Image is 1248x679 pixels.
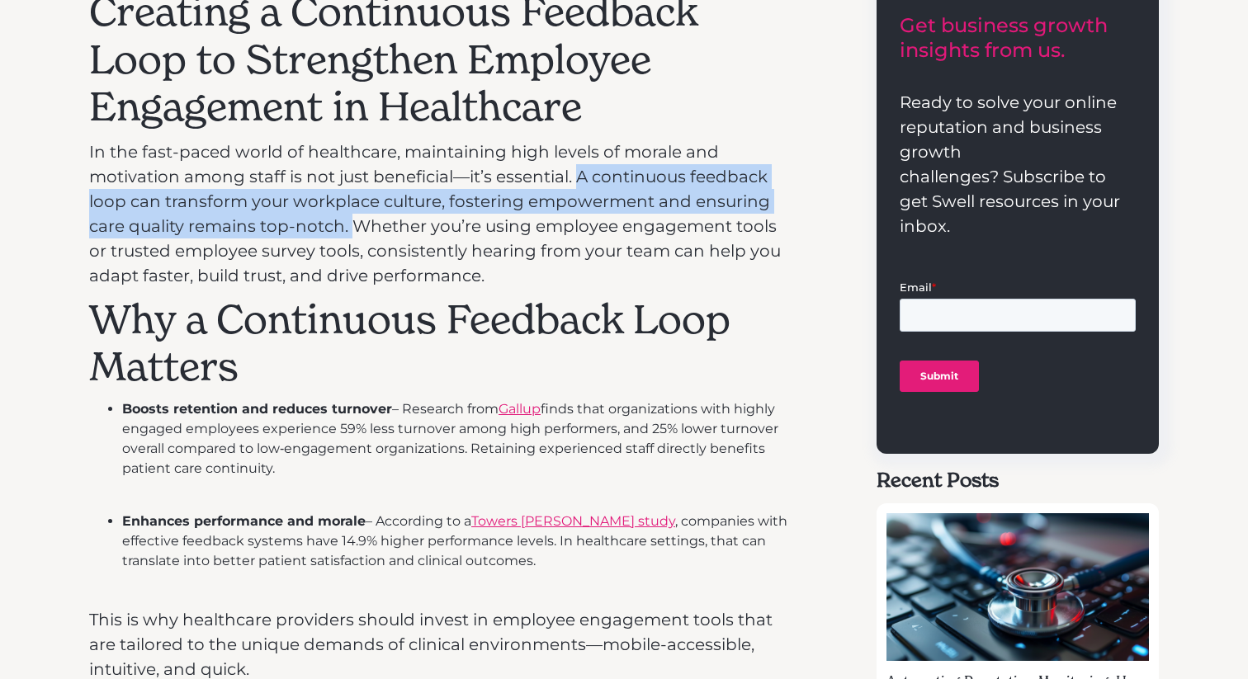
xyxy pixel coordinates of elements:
a: Gallup [499,401,541,417]
strong: Boosts retention and reduces turnover [122,401,392,417]
a: Towers [PERSON_NAME] study [471,513,675,529]
h5: Recent Posts [877,467,1159,495]
p: In the fast-paced world of healthcare, maintaining high levels of morale and motivation among sta... [89,139,796,288]
li: – According to a , companies with effective feedback systems have 14.9% higher performance levels... [122,512,796,591]
strong: Enhances performance and morale [122,513,366,529]
p: Ready to solve your online reputation and business growth challenges? Subscribe to get Swell reso... [900,90,1136,238]
h2: Why a Continuous Feedback Loop Matters [89,296,796,391]
iframe: Form 1 [900,279,1136,421]
h3: Get business growth insights from us. [900,13,1136,63]
li: – Research from finds that organizations with highly engaged employees experience 59% less turnov... [122,399,796,498]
